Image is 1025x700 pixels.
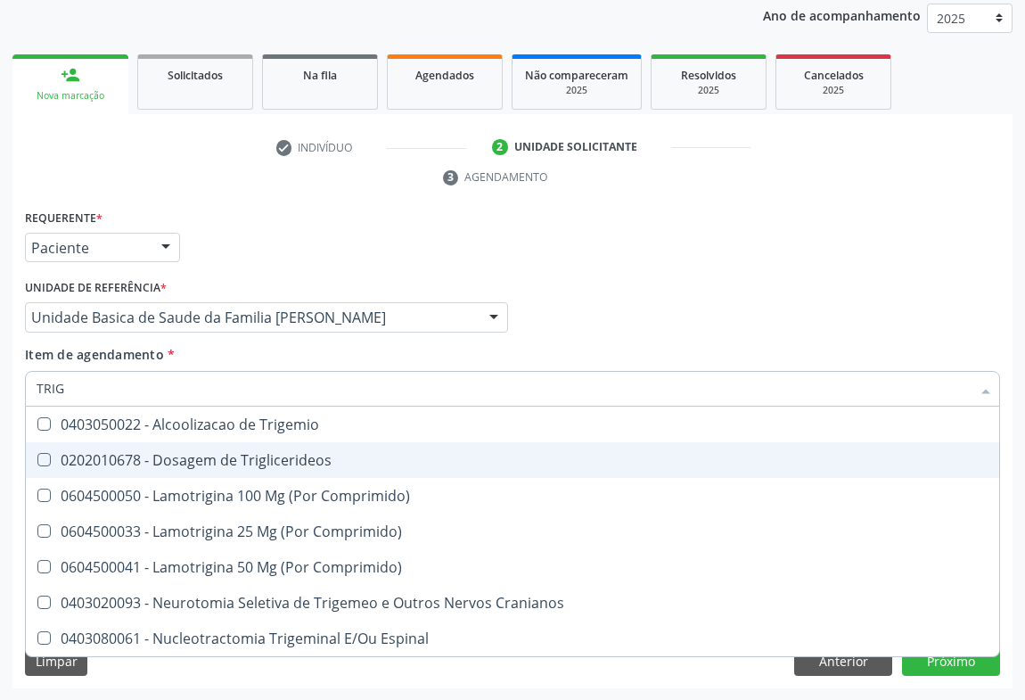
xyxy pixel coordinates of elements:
div: 0403020093 - Neurotomia Seletiva de Trigemeo e Outros Nervos Cranianos [37,596,988,610]
span: Não compareceram [525,68,628,83]
div: 0403050022 - Alcoolizacao de Trigemio [37,417,988,432]
div: Unidade solicitante [514,139,637,155]
div: Nova marcação [25,89,116,103]
div: 2 [492,139,508,155]
span: Item de agendamento [25,346,164,363]
div: 0403080061 - Nucleotractomia Trigeminal E/Ou Espinal [37,631,988,646]
span: Cancelados [804,68,864,83]
span: Resolvidos [681,68,736,83]
span: Solicitados [168,68,223,83]
label: Requerente [25,205,102,233]
input: Buscar por procedimentos [37,371,971,407]
div: person_add [61,65,80,85]
button: Anterior [794,646,892,677]
div: 0604500050 - Lamotrigina 100 Mg (Por Comprimido) [37,489,988,503]
div: 0202010678 - Dosagem de Triglicerideos [37,453,988,467]
div: 0604500041 - Lamotrigina 50 Mg (Por Comprimido) [37,560,988,574]
span: Unidade Basica de Saude da Familia [PERSON_NAME] [31,309,471,326]
div: 2025 [789,84,878,97]
label: Unidade de referência [25,275,167,302]
button: Próximo [902,646,1000,677]
div: 2025 [525,84,628,97]
div: 2025 [664,84,753,97]
span: Paciente [31,239,143,257]
span: Na fila [303,68,337,83]
div: 0604500033 - Lamotrigina 25 Mg (Por Comprimido) [37,524,988,539]
span: Agendados [415,68,474,83]
p: Ano de acompanhamento [763,4,921,26]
